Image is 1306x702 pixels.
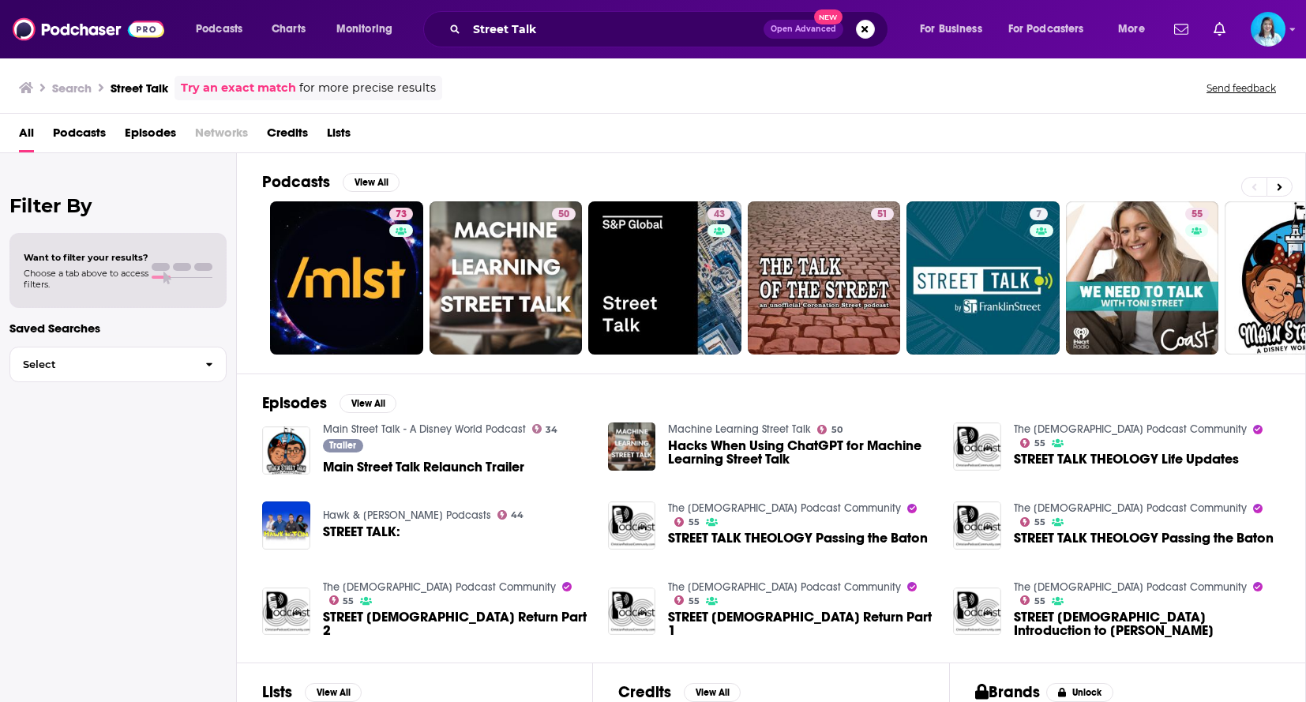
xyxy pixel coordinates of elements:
[396,207,407,223] span: 73
[272,18,306,40] span: Charts
[9,347,227,382] button: Select
[195,120,248,152] span: Networks
[305,683,362,702] button: View All
[909,17,1002,42] button: open menu
[668,531,928,545] a: STREET TALK THEOLOGY Passing the Baton
[9,194,227,217] h2: Filter By
[262,588,310,636] img: STREET TALK THEOLOGY Return Part 2
[668,422,811,436] a: Machine Learning Street Talk
[552,208,576,220] a: 50
[1036,207,1041,223] span: 7
[262,393,327,413] h2: Episodes
[299,79,436,97] span: for more precise results
[329,595,355,605] a: 55
[261,17,315,42] a: Charts
[764,20,843,39] button: Open AdvancedNew
[10,359,193,370] span: Select
[1008,18,1084,40] span: For Podcasters
[618,682,741,702] a: CreditsView All
[19,120,34,152] a: All
[323,525,400,539] a: STREET TALK:
[327,120,351,152] span: Lists
[953,588,1001,636] a: STREET TALK THEOLOGY Introduction to Esther
[323,580,556,594] a: The Christian Podcast Community
[389,208,413,220] a: 73
[684,683,741,702] button: View All
[9,321,227,336] p: Saved Searches
[270,201,423,355] a: 73
[336,18,392,40] span: Monitoring
[1014,422,1247,436] a: The Christian Podcast Community
[998,17,1107,42] button: open menu
[438,11,903,47] div: Search podcasts, credits, & more...
[668,580,901,594] a: The Christian Podcast Community
[831,426,843,434] span: 50
[430,201,583,355] a: 50
[714,207,725,223] span: 43
[668,610,934,637] a: STREET TALK THEOLOGY Return Part 1
[181,79,296,97] a: Try an exact match
[24,268,148,290] span: Choose a tab above to access filters.
[1014,610,1280,637] a: STREET TALK THEOLOGY Introduction to Esther
[1202,81,1281,95] button: Send feedback
[532,424,558,434] a: 34
[558,207,569,223] span: 50
[1034,440,1045,447] span: 55
[262,426,310,475] img: Main Street Talk Relaunch Trailer
[1046,683,1113,702] button: Unlock
[340,394,396,413] button: View All
[817,425,843,434] a: 50
[511,512,524,519] span: 44
[1034,598,1045,605] span: 55
[748,201,901,355] a: 51
[323,610,589,637] a: STREET TALK THEOLOGY Return Part 2
[608,422,656,471] img: Hacks When Using ChatGPT for Machine Learning Street Talk
[1014,531,1274,545] a: STREET TALK THEOLOGY Passing the Baton
[608,588,656,636] img: STREET TALK THEOLOGY Return Part 1
[24,252,148,263] span: Want to filter your results?
[1014,610,1280,637] span: STREET [DEMOGRAPHIC_DATA] Introduction to [PERSON_NAME]
[668,610,934,637] span: STREET [DEMOGRAPHIC_DATA] Return Part 1
[262,501,310,550] a: STREET TALK:
[497,510,524,520] a: 44
[668,439,934,466] span: Hacks When Using ChatGPT for Machine Learning Street Talk
[329,441,356,450] span: Trailer
[953,422,1001,471] img: STREET TALK THEOLOGY Life Updates
[618,682,671,702] h2: Credits
[1014,452,1239,466] a: STREET TALK THEOLOGY Life Updates
[53,120,106,152] a: Podcasts
[267,120,308,152] a: Credits
[343,173,400,192] button: View All
[1034,519,1045,526] span: 55
[125,120,176,152] span: Episodes
[1192,207,1203,223] span: 55
[1118,18,1145,40] span: More
[262,172,400,192] a: PodcastsView All
[13,14,164,44] img: Podchaser - Follow, Share and Rate Podcasts
[52,81,92,96] h3: Search
[814,9,843,24] span: New
[323,460,524,474] a: Main Street Talk Relaunch Trailer
[1020,517,1045,527] a: 55
[674,595,700,605] a: 55
[608,501,656,550] img: STREET TALK THEOLOGY Passing the Baton
[953,501,1001,550] img: STREET TALK THEOLOGY Passing the Baton
[467,17,764,42] input: Search podcasts, credits, & more...
[1107,17,1165,42] button: open menu
[771,25,836,33] span: Open Advanced
[343,598,354,605] span: 55
[1251,12,1285,47] span: Logged in as ClarisseG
